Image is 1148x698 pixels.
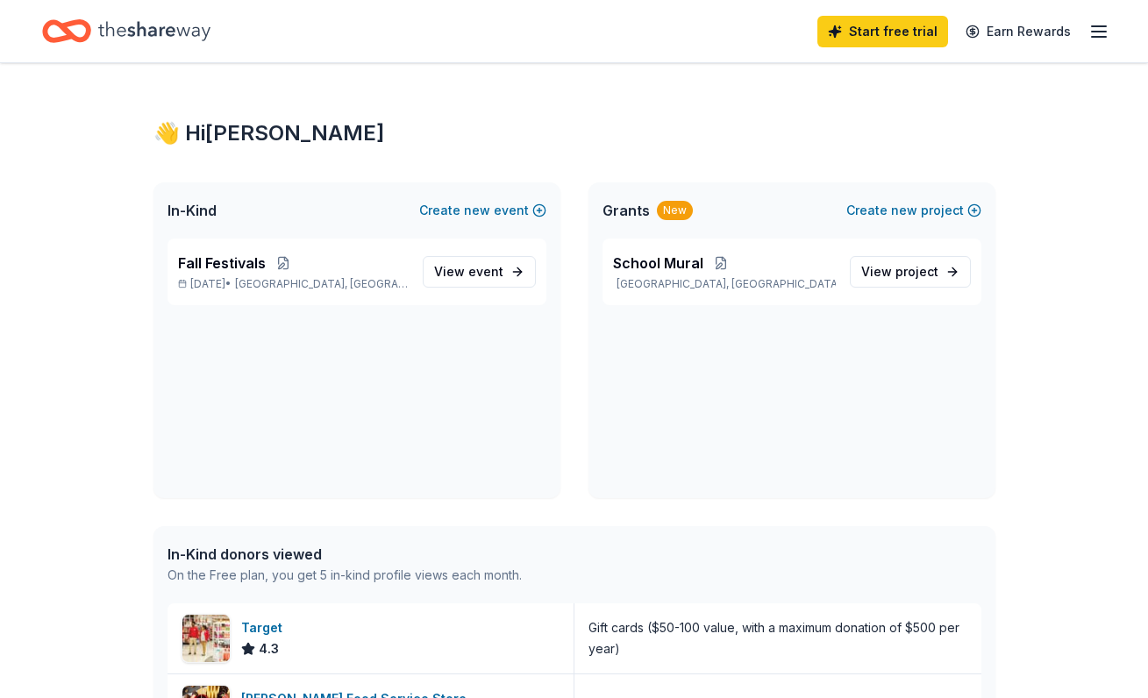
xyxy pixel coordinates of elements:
[259,638,279,659] span: 4.3
[419,200,546,221] button: Createnewevent
[817,16,948,47] a: Start free trial
[434,261,503,282] span: View
[42,11,210,52] a: Home
[168,200,217,221] span: In-Kind
[955,16,1081,47] a: Earn Rewards
[861,261,938,282] span: View
[603,200,650,221] span: Grants
[613,277,836,291] p: [GEOGRAPHIC_DATA], [GEOGRAPHIC_DATA]
[178,253,266,274] span: Fall Festivals
[168,544,522,565] div: In-Kind donors viewed
[423,256,536,288] a: View event
[846,200,981,221] button: Createnewproject
[178,277,409,291] p: [DATE] •
[168,565,522,586] div: On the Free plan, you get 5 in-kind profile views each month.
[588,617,967,659] div: Gift cards ($50-100 value, with a maximum donation of $500 per year)
[235,277,408,291] span: [GEOGRAPHIC_DATA], [GEOGRAPHIC_DATA]
[468,264,503,279] span: event
[464,200,490,221] span: new
[241,617,289,638] div: Target
[613,253,703,274] span: School Mural
[891,200,917,221] span: new
[895,264,938,279] span: project
[182,615,230,662] img: Image for Target
[850,256,971,288] a: View project
[153,119,995,147] div: 👋 Hi [PERSON_NAME]
[657,201,693,220] div: New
